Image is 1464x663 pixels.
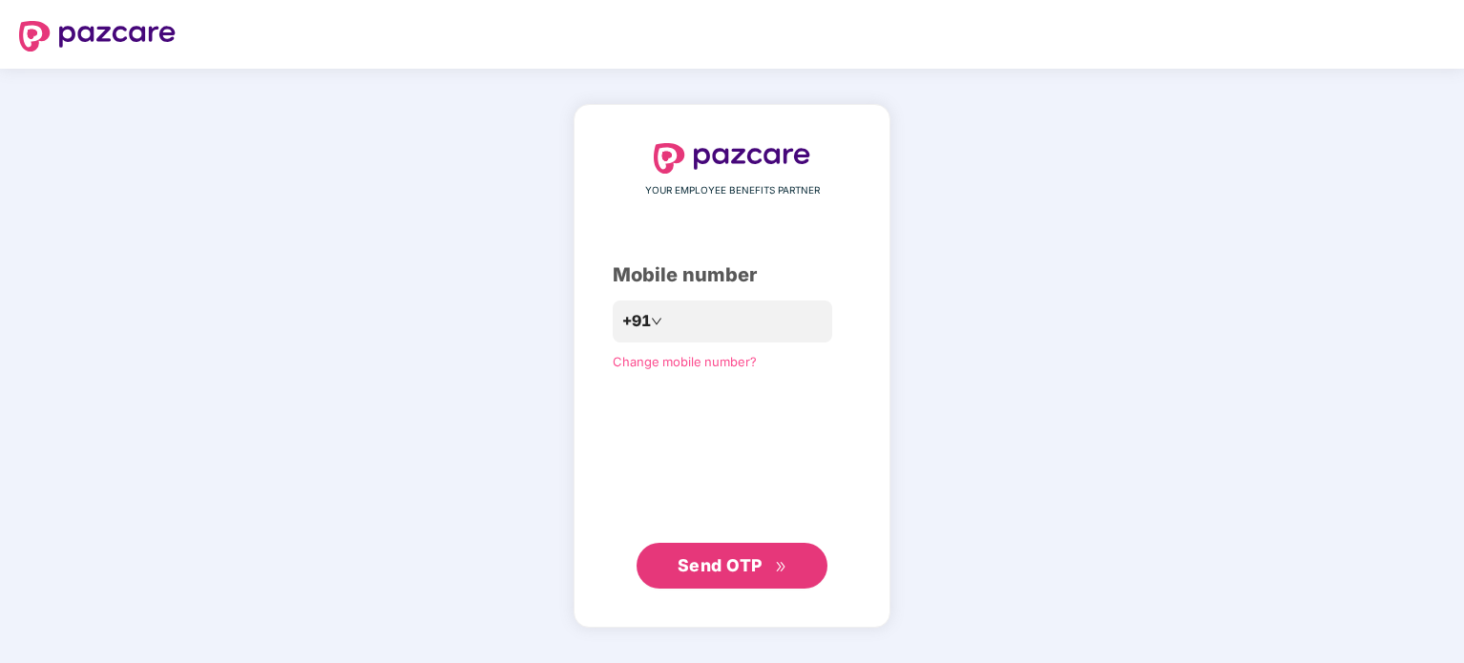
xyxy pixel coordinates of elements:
[613,354,757,369] a: Change mobile number?
[622,309,651,333] span: +91
[654,143,810,174] img: logo
[19,21,176,52] img: logo
[775,561,787,573] span: double-right
[613,260,851,290] div: Mobile number
[651,316,662,327] span: down
[645,183,820,198] span: YOUR EMPLOYEE BENEFITS PARTNER
[678,555,763,575] span: Send OTP
[637,543,827,589] button: Send OTPdouble-right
